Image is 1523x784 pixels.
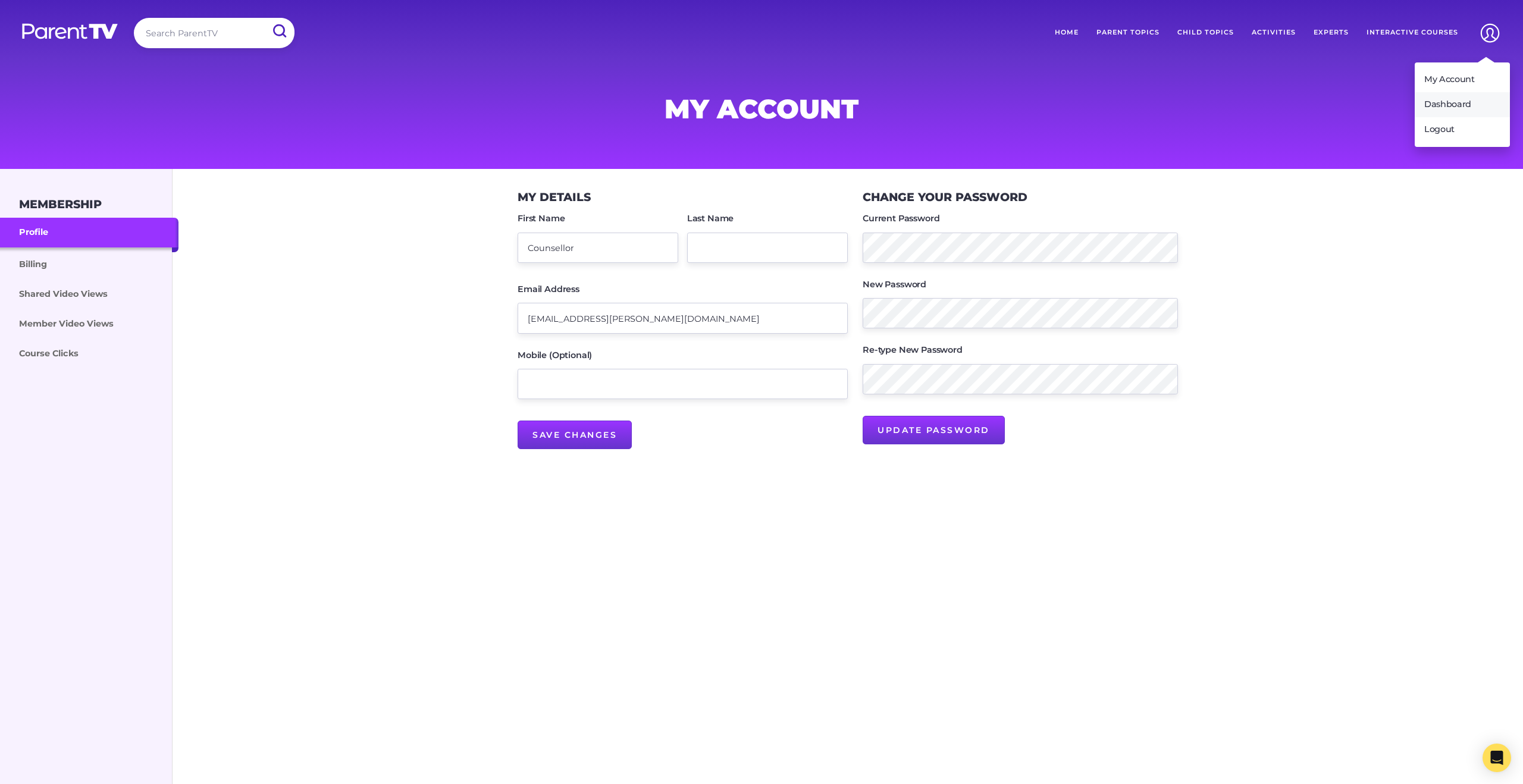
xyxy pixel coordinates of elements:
[1168,18,1243,48] a: Child Topics
[518,285,579,293] label: Email Address
[21,23,119,40] img: parenttv-logo-white.4c85aaf.svg
[518,214,565,222] label: First Name
[1358,18,1467,48] a: Interactive Courses
[863,190,1027,204] h3: Change your Password
[1305,18,1358,48] a: Experts
[1046,18,1088,48] a: Home
[1088,18,1168,48] a: Parent Topics
[475,97,1048,121] h1: My Account
[1415,117,1510,142] a: Logout
[518,190,591,204] h3: My Details
[1483,744,1511,772] div: Open Intercom Messenger
[1415,67,1510,92] a: My Account
[264,18,294,45] input: Submit
[1243,18,1305,48] a: Activities
[1415,92,1510,117] a: Dashboard
[19,197,102,211] h3: Membership
[134,18,294,48] input: Search ParentTV
[863,214,939,222] label: Current Password
[687,214,734,222] label: Last Name
[863,346,963,354] label: Re-type New Password
[518,351,592,359] label: Mobile (Optional)
[863,280,926,288] label: New Password
[863,416,1005,444] input: Update Password
[518,421,632,449] input: Save Changes
[1475,18,1505,48] img: Account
